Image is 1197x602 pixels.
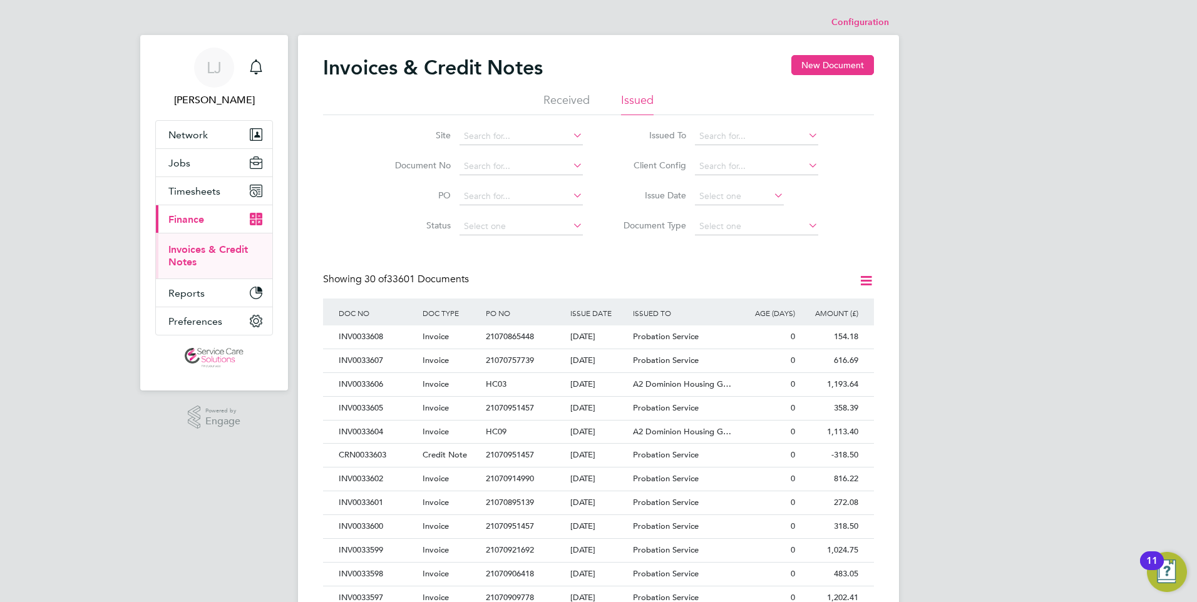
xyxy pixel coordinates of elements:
[205,406,240,416] span: Powered by
[168,157,190,169] span: Jobs
[336,349,419,372] div: INV0033607
[695,128,818,145] input: Search for...
[379,130,451,141] label: Site
[798,325,861,349] div: 154.18
[798,373,861,396] div: 1,193.64
[614,160,686,171] label: Client Config
[1146,561,1158,577] div: 11
[156,177,272,205] button: Timesheets
[831,10,889,35] li: Configuration
[695,188,784,205] input: Select one
[567,539,630,562] div: [DATE]
[633,568,699,579] span: Probation Service
[156,121,272,148] button: Network
[798,539,861,562] div: 1,024.75
[633,473,699,484] span: Probation Service
[621,93,654,115] li: Issued
[486,379,506,389] span: HC03
[695,218,818,235] input: Select one
[336,563,419,586] div: INV0033598
[695,158,818,175] input: Search for...
[798,491,861,514] div: 272.08
[207,59,222,76] span: LJ
[633,331,699,342] span: Probation Service
[486,473,534,484] span: 21070914990
[423,331,449,342] span: Invoice
[486,568,534,579] span: 21070906418
[423,449,467,460] span: Credit Note
[1147,552,1187,592] button: Open Resource Center, 11 new notifications
[423,355,449,365] span: Invoice
[140,35,288,390] nav: Main navigation
[336,491,419,514] div: INV0033601
[791,379,795,389] span: 0
[798,298,861,327] div: AMOUNT (£)
[791,55,874,75] button: New Document
[567,444,630,467] div: [DATE]
[156,279,272,307] button: Reports
[419,298,483,327] div: DOC TYPE
[155,93,273,108] span: Lucy Jolley
[633,521,699,531] span: Probation Service
[486,331,534,342] span: 21070865448
[486,521,534,531] span: 21070951457
[567,421,630,444] div: [DATE]
[791,568,795,579] span: 0
[735,298,798,327] div: AGE (DAYS)
[379,160,451,171] label: Document No
[798,467,861,491] div: 816.22
[460,188,583,205] input: Search for...
[168,243,248,268] a: Invoices & Credit Notes
[798,421,861,444] div: 1,113.40
[336,325,419,349] div: INV0033608
[379,220,451,231] label: Status
[336,298,419,327] div: DOC NO
[483,298,567,327] div: PO NO
[336,467,419,491] div: INV0033602
[156,233,272,278] div: Finance
[185,348,244,368] img: servicecare-logo-retina.png
[798,444,861,467] div: -318.50
[423,521,449,531] span: Invoice
[168,185,220,197] span: Timesheets
[323,55,543,80] h2: Invoices & Credit Notes
[486,355,534,365] span: 21070757739
[791,521,795,531] span: 0
[336,515,419,538] div: INV0033600
[460,158,583,175] input: Search for...
[633,449,699,460] span: Probation Service
[423,568,449,579] span: Invoice
[205,416,240,427] span: Engage
[168,315,222,327] span: Preferences
[791,426,795,437] span: 0
[188,406,241,429] a: Powered byEngage
[168,287,205,299] span: Reports
[486,426,506,437] span: HC09
[423,402,449,413] span: Invoice
[336,397,419,420] div: INV0033605
[336,421,419,444] div: INV0033604
[156,149,272,176] button: Jobs
[423,379,449,389] span: Invoice
[633,497,699,508] span: Probation Service
[791,355,795,365] span: 0
[486,544,534,555] span: 21070921692
[336,444,419,467] div: CRN0033603
[567,373,630,396] div: [DATE]
[423,497,449,508] span: Invoice
[156,205,272,233] button: Finance
[168,129,208,141] span: Network
[791,402,795,413] span: 0
[423,473,449,484] span: Invoice
[460,128,583,145] input: Search for...
[336,373,419,396] div: INV0033606
[486,497,534,508] span: 21070895139
[791,331,795,342] span: 0
[423,426,449,437] span: Invoice
[633,402,699,413] span: Probation Service
[336,539,419,562] div: INV0033599
[791,473,795,484] span: 0
[798,515,861,538] div: 318.50
[630,298,735,327] div: ISSUED TO
[155,48,273,108] a: LJ[PERSON_NAME]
